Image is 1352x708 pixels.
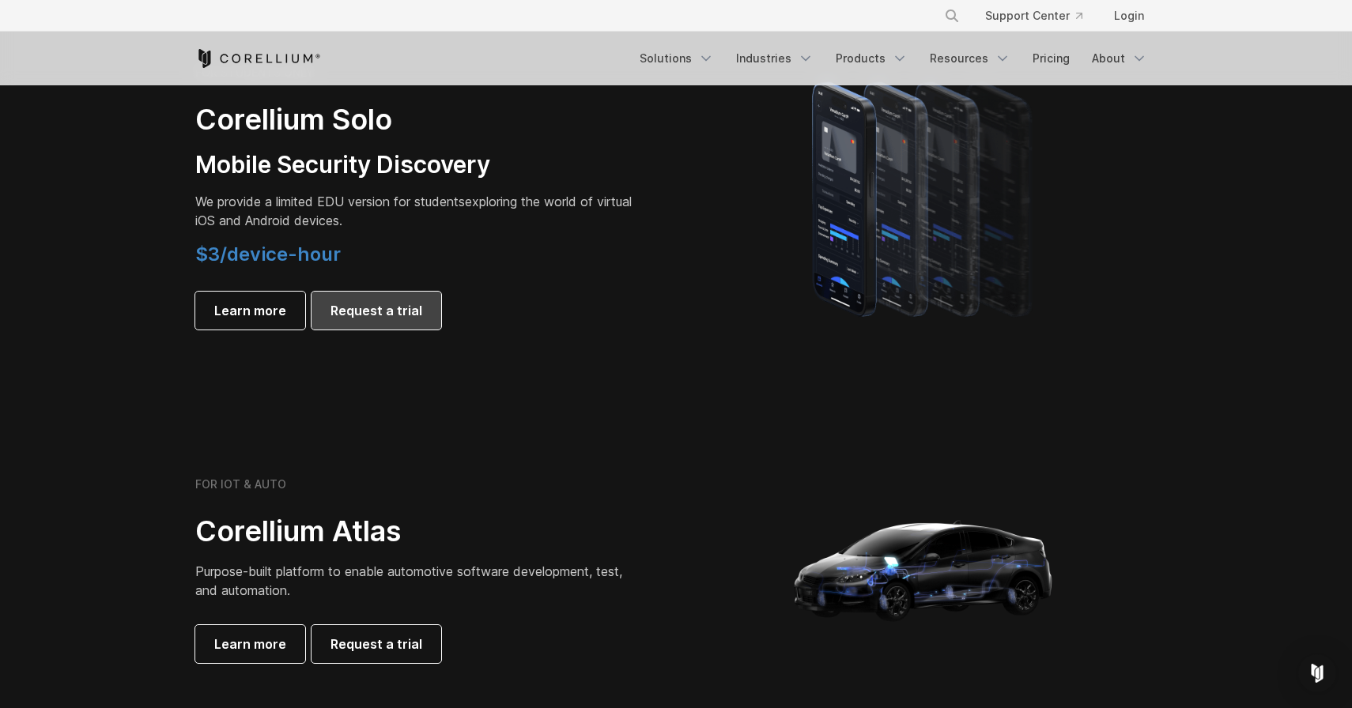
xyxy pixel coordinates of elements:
[214,301,286,320] span: Learn more
[195,194,465,209] span: We provide a limited EDU version for students
[920,44,1020,73] a: Resources
[780,59,1069,336] img: A lineup of four iPhone models becoming more gradient and blurred
[1023,44,1079,73] a: Pricing
[330,635,422,653] span: Request a trial
[1298,654,1336,692] div: Open Intercom Messenger
[630,44,1157,73] div: Navigation Menu
[727,44,823,73] a: Industries
[938,2,966,30] button: Search
[195,150,638,180] h3: Mobile Security Discovery
[214,635,286,653] span: Learn more
[195,102,638,137] h2: Corellium Solo
[195,192,638,230] p: exploring the world of virtual iOS and Android devices.
[826,44,917,73] a: Products
[330,301,422,320] span: Request a trial
[972,2,1095,30] a: Support Center
[630,44,723,73] a: Solutions
[312,292,441,330] a: Request a trial
[195,49,321,68] a: Corellium Home
[195,514,638,549] h2: Corellium Atlas
[312,625,441,663] a: Request a trial
[195,625,305,663] a: Learn more
[925,2,1157,30] div: Navigation Menu
[195,243,341,265] span: $3/device-hour
[195,477,286,491] h6: FOR IOT & AUTO
[195,292,305,330] a: Learn more
[195,563,622,598] span: Purpose-built platform to enable automotive software development, test, and automation.
[1082,44,1157,73] a: About
[1101,2,1157,30] a: Login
